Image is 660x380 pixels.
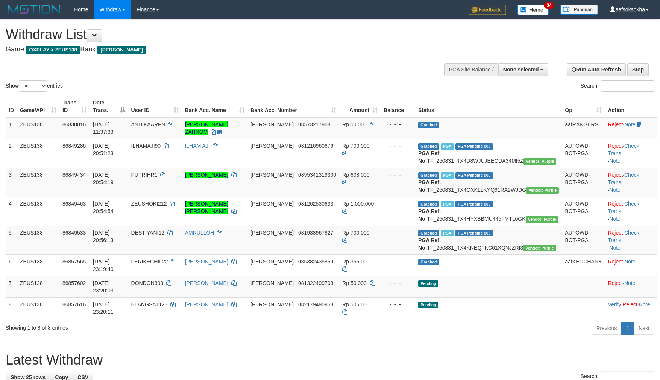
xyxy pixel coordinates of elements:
[26,46,80,54] span: OXPLAY > ZEUS138
[185,143,210,149] a: ILHAM AJI
[605,168,657,197] td: · ·
[131,259,168,265] span: FERIKECHIL22
[342,259,369,265] span: Rp 356.000
[93,301,114,315] span: [DATE] 23:20:11
[185,301,228,307] a: [PERSON_NAME]
[17,96,59,117] th: Game/API: activate to sort column ascending
[17,297,59,319] td: ZEUS138
[298,230,333,236] span: Copy 081938967827 to clipboard
[601,80,654,92] input: Search:
[93,230,114,243] span: [DATE] 20:56:13
[17,168,59,197] td: ZEUS138
[523,245,556,251] span: Vendor URL: https://trx4.1velocity.biz
[418,230,439,236] span: Grabbed
[469,5,506,15] img: Feedback.jpg
[298,280,333,286] span: Copy 081322499708 to clipboard
[6,168,17,197] td: 3
[250,201,294,207] span: [PERSON_NAME]
[6,4,63,15] img: MOTION_logo.png
[342,301,369,307] span: Rp 506.000
[6,226,17,254] td: 5
[247,96,339,117] th: Bank Acc. Number: activate to sort column ascending
[93,143,114,156] span: [DATE] 20:51:23
[418,259,439,265] span: Grabbed
[608,230,623,236] a: Reject
[418,172,439,179] span: Grabbed
[415,96,562,117] th: Status
[455,201,493,207] span: PGA Pending
[6,321,269,332] div: Showing 1 to 8 of 8 entries
[562,254,605,276] td: aafKEOCHANY
[6,276,17,297] td: 7
[19,80,47,92] select: Showentries
[609,216,621,222] a: Note
[384,121,412,128] div: - - -
[17,117,59,139] td: ZEUS138
[567,63,626,76] a: Run Auto-Refresh
[131,201,167,207] span: ZEUSHOKI212
[592,322,622,335] a: Previous
[185,259,228,265] a: [PERSON_NAME]
[62,259,86,265] span: 86857565
[418,150,441,164] b: PGA Ref. No:
[17,226,59,254] td: ZEUS138
[62,280,86,286] span: 86857602
[342,230,369,236] span: Rp 700.000
[523,158,556,165] span: Vendor URL: https://trx4.1velocity.biz
[608,280,623,286] a: Reject
[562,226,605,254] td: AUTOWD-BOT-PGA
[622,301,637,307] a: Reject
[581,80,654,92] label: Search:
[609,187,621,193] a: Note
[418,122,439,128] span: Grabbed
[62,201,86,207] span: 86849463
[634,322,654,335] a: Next
[441,201,454,207] span: Marked by aafRornrotha
[93,259,114,272] span: [DATE] 23:19:40
[6,46,432,53] h4: Game: Bank:
[131,172,158,178] span: PUTRIHR1
[250,121,294,127] span: [PERSON_NAME]
[93,280,114,294] span: [DATE] 23:20:03
[609,158,621,164] a: Note
[6,117,17,139] td: 1
[441,143,454,150] span: Marked by aafRornrotha
[544,2,554,9] span: 34
[415,168,562,197] td: TF_250831_TX4OXKLLKYQ91RA2WJDG
[298,201,333,207] span: Copy 081262530633 to clipboard
[624,280,636,286] a: Note
[526,187,559,194] span: Vendor URL: https://trx4.1velocity.biz
[298,301,333,307] span: Copy 082179490958 to clipboard
[185,280,228,286] a: [PERSON_NAME]
[93,121,114,135] span: [DATE] 11:37:33
[418,280,438,287] span: Pending
[415,139,562,168] td: TF_250831_TX4D8WJUJEEODA34MI5Z
[342,280,367,286] span: Rp 50.000
[608,143,623,149] a: Reject
[62,143,86,149] span: 86849286
[17,139,59,168] td: ZEUS138
[62,230,86,236] span: 86849533
[608,172,639,185] a: Check Trans
[17,197,59,226] td: ZEUS138
[560,5,598,15] img: panduan.png
[6,139,17,168] td: 2
[298,172,336,178] span: Copy 0895341319300 to clipboard
[6,197,17,226] td: 4
[384,142,412,150] div: - - -
[608,121,623,127] a: Reject
[97,46,146,54] span: [PERSON_NAME]
[131,280,164,286] span: DONDON303
[298,259,333,265] span: Copy 085382435859 to clipboard
[250,143,294,149] span: [PERSON_NAME]
[562,197,605,226] td: AUTOWD-BOT-PGA
[444,63,498,76] div: PGA Site Balance /
[605,197,657,226] td: · ·
[93,201,114,214] span: [DATE] 20:54:54
[418,208,441,222] b: PGA Ref. No:
[627,63,649,76] a: Stop
[185,201,228,214] a: [PERSON_NAME] [PERSON_NAME]
[608,230,639,243] a: Check Trans
[384,279,412,287] div: - - -
[605,276,657,297] td: ·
